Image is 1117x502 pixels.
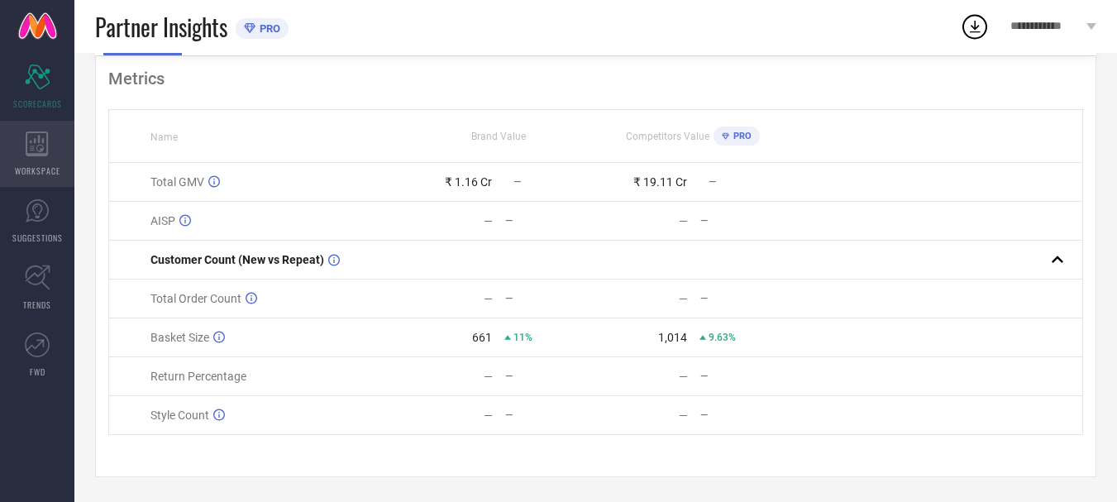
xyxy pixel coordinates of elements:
span: Brand Value [471,131,526,142]
span: 9.63% [709,332,736,343]
div: ₹ 19.11 Cr [633,175,687,189]
span: Competitors Value [626,131,709,142]
div: 1,014 [658,331,687,344]
div: — [484,409,493,422]
span: Total GMV [150,175,204,189]
div: — [484,292,493,305]
span: — [513,176,521,188]
span: FWD [30,366,45,378]
div: — [700,409,790,421]
span: Return Percentage [150,370,246,383]
span: Total Order Count [150,292,241,305]
span: 11% [513,332,532,343]
div: — [505,409,594,421]
div: 661 [472,331,492,344]
span: Basket Size [150,331,209,344]
div: — [505,215,594,227]
span: SUGGESTIONS [12,232,63,244]
span: WORKSPACE [15,165,60,177]
div: — [700,293,790,304]
div: — [505,371,594,382]
div: Metrics [108,69,1083,88]
span: Partner Insights [95,10,227,44]
div: — [484,370,493,383]
div: — [700,215,790,227]
span: SCORECARDS [13,98,62,110]
span: PRO [729,131,752,141]
div: Open download list [960,12,990,41]
div: — [679,409,688,422]
span: Name [150,131,178,143]
span: AISP [150,214,175,227]
div: — [679,292,688,305]
span: Style Count [150,409,209,422]
span: PRO [255,22,280,35]
div: — [679,370,688,383]
span: — [709,176,716,188]
div: ₹ 1.16 Cr [445,175,492,189]
span: Customer Count (New vs Repeat) [150,253,324,266]
div: — [484,214,493,227]
span: TRENDS [23,299,51,311]
div: — [505,293,594,304]
div: — [679,214,688,227]
div: — [700,371,790,382]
